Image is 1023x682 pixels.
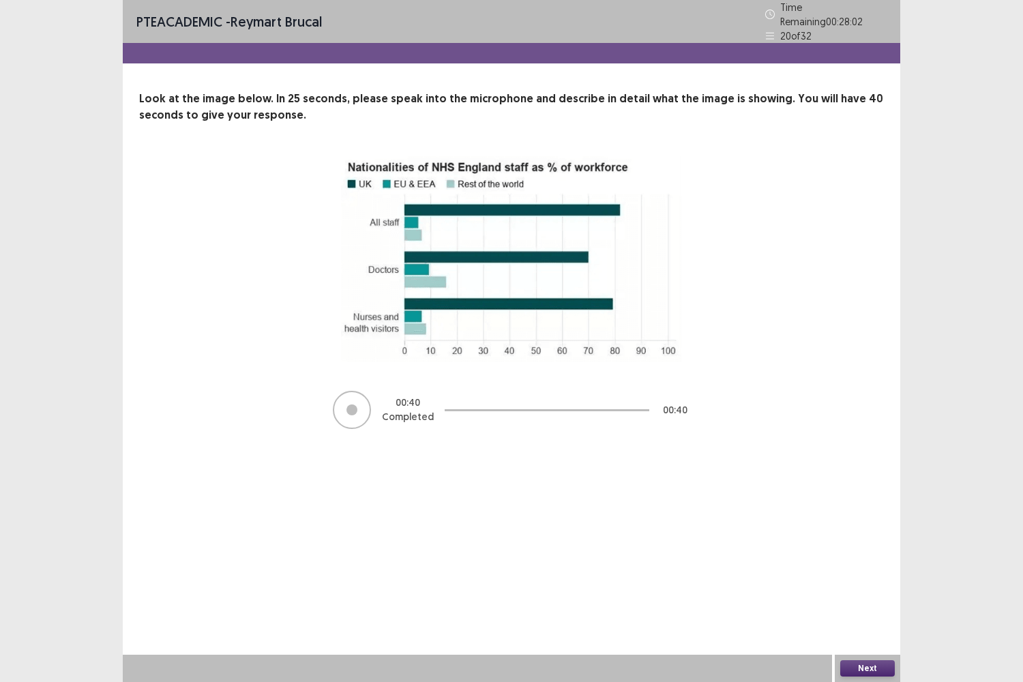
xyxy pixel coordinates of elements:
span: PTE academic [136,13,222,30]
p: 00 : 40 [396,396,420,410]
img: image-description [341,156,682,362]
p: - Reymart Brucal [136,12,322,32]
button: Next [840,660,895,677]
p: Completed [382,410,434,424]
p: Look at the image below. In 25 seconds, please speak into the microphone and describe in detail w... [139,91,884,123]
p: 20 of 32 [780,29,812,43]
p: 00 : 40 [663,403,687,417]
